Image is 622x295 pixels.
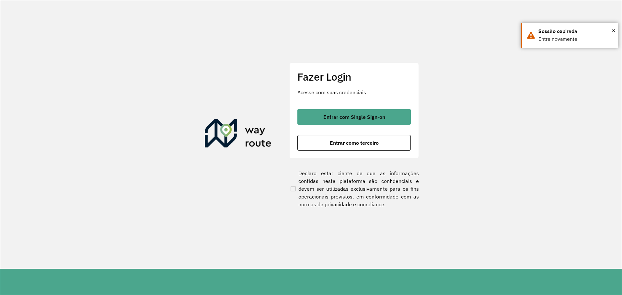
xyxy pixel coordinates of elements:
img: Roteirizador AmbevTech [205,119,271,150]
div: Entre novamente [538,35,613,43]
label: Declaro estar ciente de que as informações contidas nesta plataforma são confidenciais e devem se... [289,169,419,208]
div: Sessão expirada [538,28,613,35]
span: Entrar com Single Sign-on [323,114,385,119]
button: button [297,109,411,125]
button: button [297,135,411,151]
button: Close [612,26,615,35]
h2: Fazer Login [297,71,411,83]
span: × [612,26,615,35]
p: Acesse com suas credenciais [297,88,411,96]
span: Entrar como terceiro [330,140,379,145]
